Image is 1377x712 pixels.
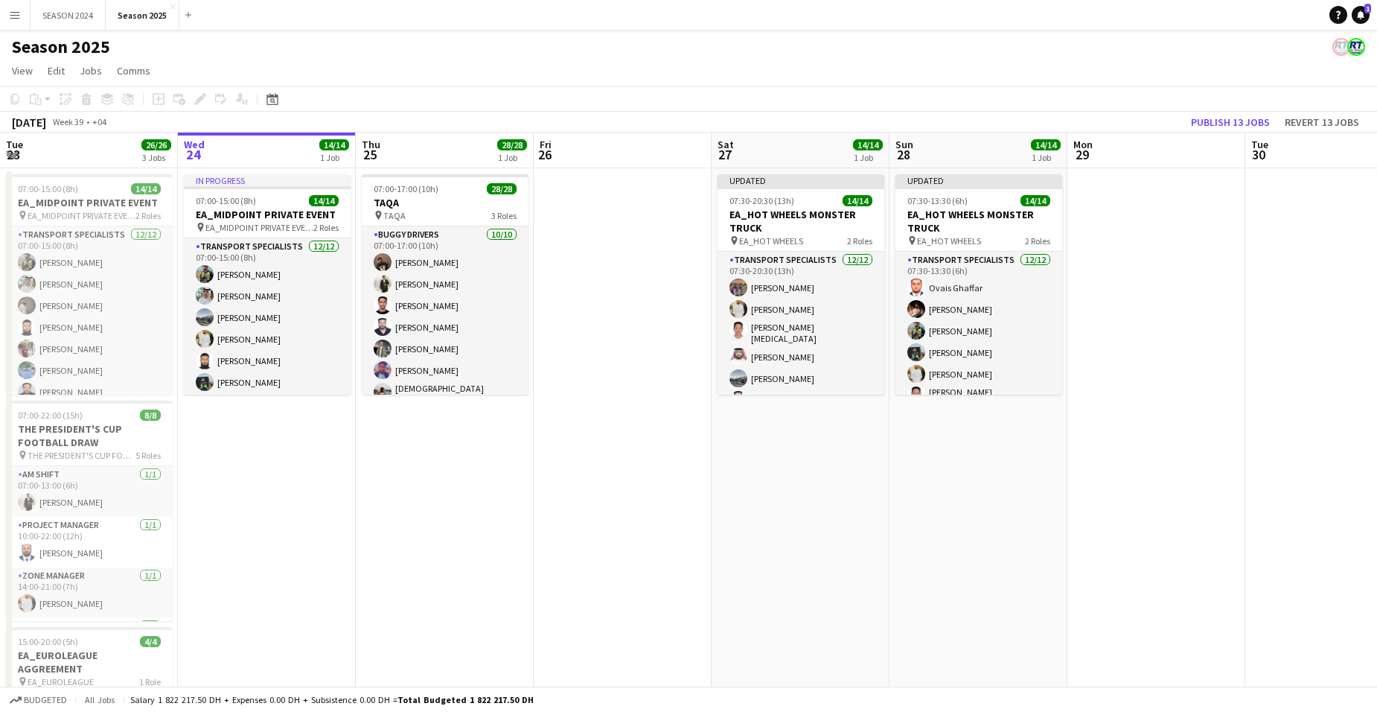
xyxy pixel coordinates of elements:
div: Salary 1 822 217.50 DH + Expenses 0.00 DH + Subsistence 0.00 DH = [130,694,534,705]
app-user-avatar: ROAD TRANSIT [1347,38,1365,56]
button: Budgeted [7,692,69,708]
span: 1 [1364,4,1371,13]
button: Season 2025 [106,1,179,30]
div: +04 [92,116,106,127]
a: 1 [1352,6,1370,24]
button: Revert 13 jobs [1279,112,1365,132]
span: Edit [48,64,65,77]
a: Edit [42,61,71,80]
span: All jobs [82,694,118,705]
span: Total Budgeted 1 822 217.50 DH [397,694,534,705]
button: SEASON 2024 [31,1,106,30]
a: View [6,61,39,80]
a: Comms [111,61,156,80]
span: Jobs [80,64,102,77]
button: Publish 13 jobs [1185,112,1276,132]
a: Jobs [74,61,108,80]
h1: Season 2025 [12,36,110,58]
span: View [12,64,33,77]
div: [DATE] [12,115,46,130]
app-user-avatar: ROAD TRANSIT [1332,38,1350,56]
span: Week 39 [49,116,86,127]
span: Comms [117,64,150,77]
span: Budgeted [24,695,67,705]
